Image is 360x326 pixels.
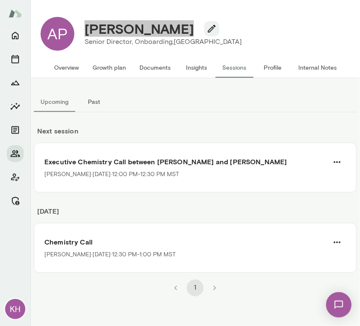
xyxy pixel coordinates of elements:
button: Growth Plan [7,74,24,91]
button: Documents [133,57,177,78]
button: Insights [177,57,215,78]
h6: [DATE] [34,206,357,223]
img: Mento [8,5,22,22]
h6: Next session [34,126,357,143]
button: Manage [7,193,24,209]
button: Growth plan [86,57,133,78]
button: Past [75,92,113,112]
button: Overview [47,57,86,78]
button: Upcoming [34,92,75,112]
nav: pagination navigation [166,280,224,296]
button: page 1 [187,280,204,296]
p: Senior Director, Onboarding, [GEOGRAPHIC_DATA] [85,37,242,47]
button: Documents [7,122,24,139]
button: Home [7,27,24,44]
div: basic tabs example [34,92,357,112]
button: Profile [254,57,292,78]
button: Sessions [7,51,24,68]
div: AP [41,17,74,51]
p: [PERSON_NAME] · [DATE] · 12:00 PM-12:30 PM MST [44,170,179,179]
h6: Chemistry Call [44,237,346,247]
p: [PERSON_NAME] · [DATE] · 12:30 PM-1:00 PM MST [44,250,176,259]
button: Sessions [215,57,254,78]
div: KH [5,299,25,319]
button: Client app [7,169,24,186]
button: Members [7,145,24,162]
h6: Executive Chemistry Call between [PERSON_NAME] and [PERSON_NAME] [44,157,346,167]
h4: [PERSON_NAME] [85,21,194,37]
div: pagination [34,273,357,296]
button: Internal Notes [292,57,344,78]
button: Insights [7,98,24,115]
